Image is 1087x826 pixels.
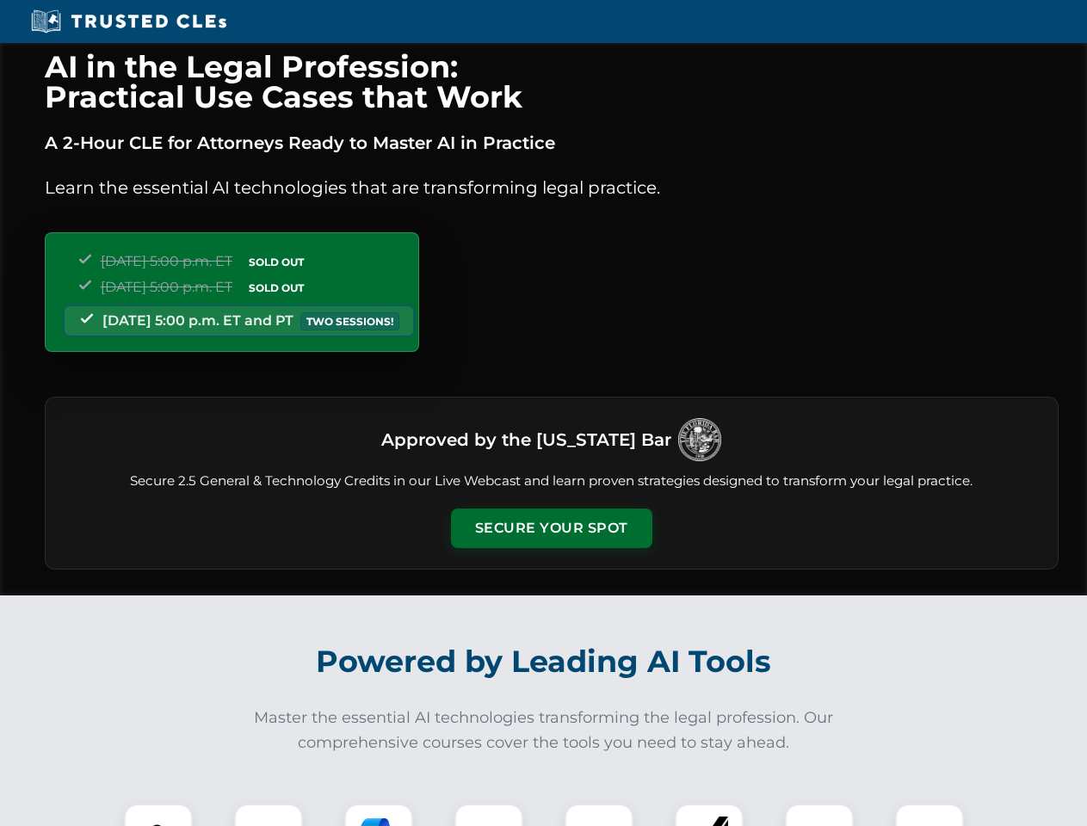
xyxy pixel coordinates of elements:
span: [DATE] 5:00 p.m. ET [101,253,232,269]
h2: Powered by Leading AI Tools [67,632,1021,692]
p: Secure 2.5 General & Technology Credits in our Live Webcast and learn proven strategies designed ... [66,472,1037,491]
span: SOLD OUT [243,279,310,297]
p: Master the essential AI technologies transforming the legal profession. Our comprehensive courses... [243,706,845,755]
span: SOLD OUT [243,253,310,271]
h1: AI in the Legal Profession: Practical Use Cases that Work [45,52,1059,112]
p: Learn the essential AI technologies that are transforming legal practice. [45,174,1059,201]
img: Trusted CLEs [26,9,232,34]
button: Secure Your Spot [451,509,652,548]
img: Logo [678,418,721,461]
p: A 2-Hour CLE for Attorneys Ready to Master AI in Practice [45,129,1059,157]
span: [DATE] 5:00 p.m. ET [101,279,232,295]
h3: Approved by the [US_STATE] Bar [381,424,671,455]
